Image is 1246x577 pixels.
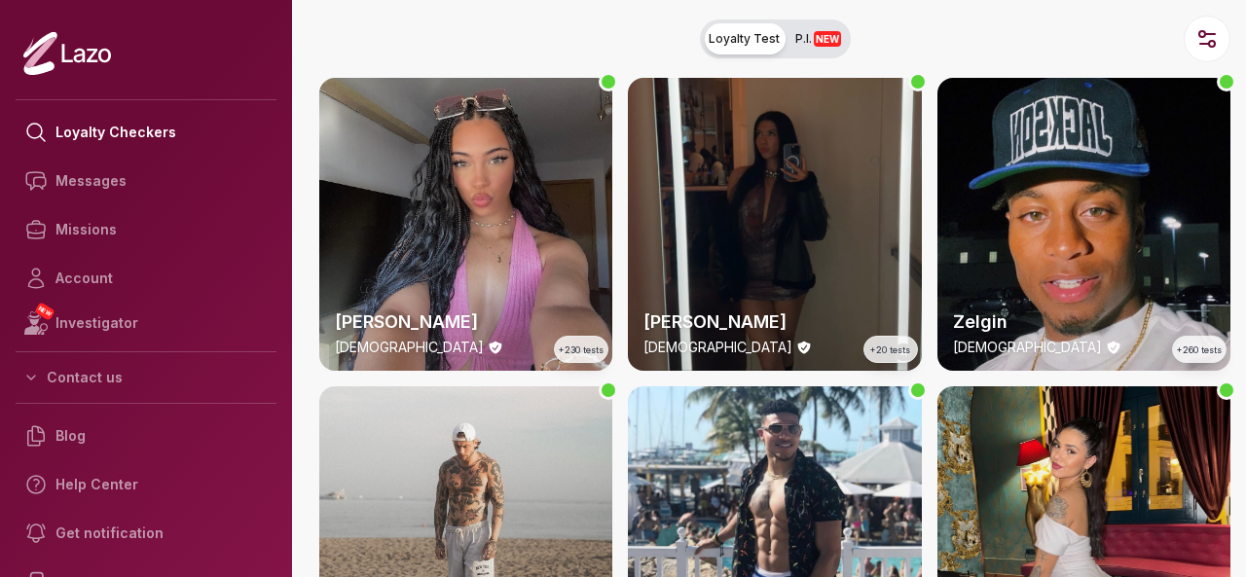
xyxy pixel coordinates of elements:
[795,31,841,47] span: P.I.
[16,205,276,254] a: Missions
[643,338,792,357] p: [DEMOGRAPHIC_DATA]
[870,343,910,357] span: +20 tests
[16,303,276,343] a: NEWInvestigator
[628,78,921,371] img: checker
[335,308,597,336] h2: [PERSON_NAME]
[937,78,1230,371] img: checker
[335,338,484,357] p: [DEMOGRAPHIC_DATA]
[1177,343,1222,357] span: +260 tests
[953,338,1102,357] p: [DEMOGRAPHIC_DATA]
[319,78,612,371] a: thumbchecker[PERSON_NAME][DEMOGRAPHIC_DATA]+230 tests
[643,308,905,336] h2: [PERSON_NAME]
[16,157,276,205] a: Messages
[937,78,1230,371] a: thumbcheckerZelgin[DEMOGRAPHIC_DATA]+260 tests
[319,78,612,371] img: checker
[709,31,780,47] span: Loyalty Test
[16,360,276,395] button: Contact us
[16,108,276,157] a: Loyalty Checkers
[16,412,276,460] a: Blog
[559,343,604,357] span: +230 tests
[34,302,55,321] span: NEW
[953,308,1215,336] h2: Zelgin
[16,254,276,303] a: Account
[814,31,841,47] span: NEW
[628,78,921,371] a: thumbchecker[PERSON_NAME][DEMOGRAPHIC_DATA]+20 tests
[16,509,276,558] a: Get notification
[16,460,276,509] a: Help Center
